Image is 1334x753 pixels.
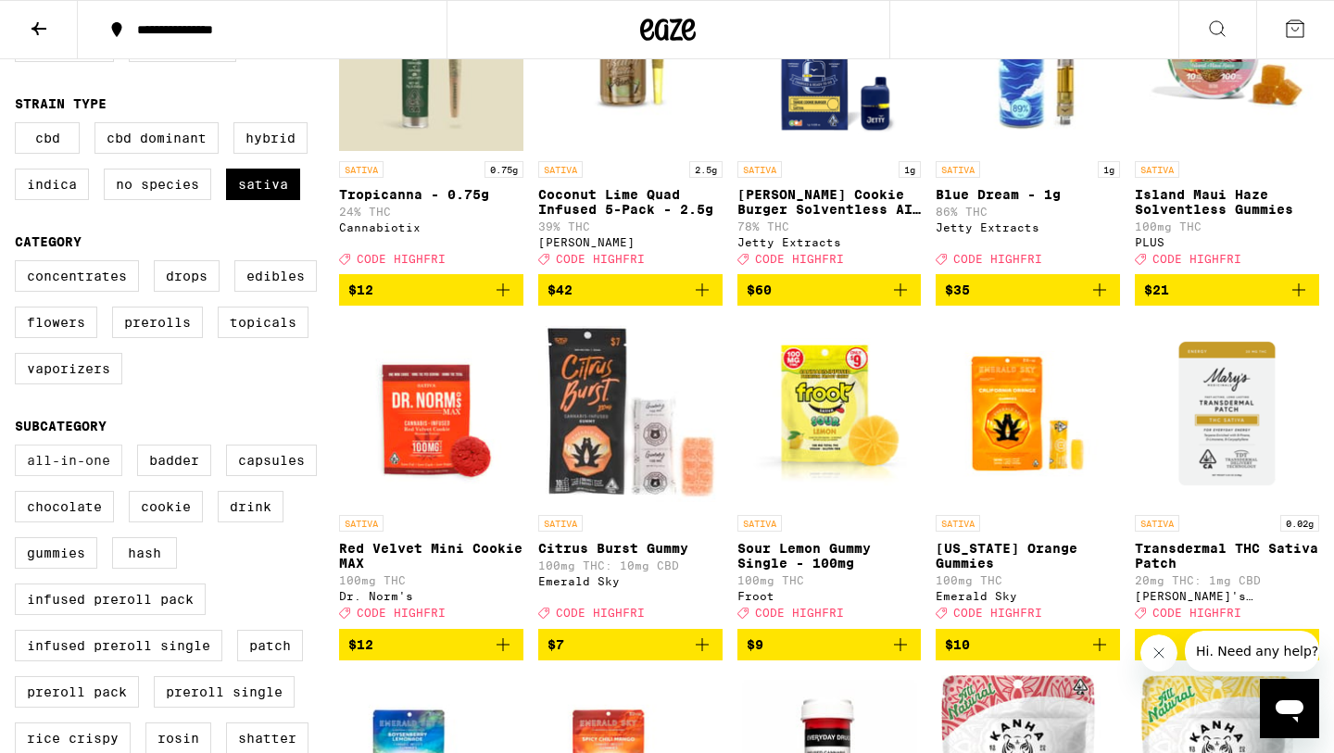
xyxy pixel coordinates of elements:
label: CBD Dominant [94,122,219,154]
label: Drops [154,260,220,292]
div: PLUS [1135,236,1319,248]
img: Froot - Sour Lemon Gummy Single - 100mg [737,320,922,506]
span: CODE HIGHFRI [1152,253,1241,265]
legend: Subcategory [15,419,107,433]
div: Emerald Sky [538,575,723,587]
label: Indica [15,169,89,200]
a: Open page for Sour Lemon Gummy Single - 100mg from Froot [737,320,922,628]
span: CODE HIGHFRI [1152,608,1241,620]
p: Coconut Lime Quad Infused 5-Pack - 2.5g [538,187,723,217]
p: 100mg THC [1135,220,1319,232]
span: CODE HIGHFRI [556,608,645,620]
button: Add to bag [339,274,523,306]
iframe: Message from company [1185,631,1319,671]
div: [PERSON_NAME]'s Medicinals [1135,590,1319,602]
p: 1g [899,161,921,178]
p: SATIVA [339,515,384,532]
span: $35 [945,282,970,297]
p: 100mg THC: 10mg CBD [538,559,723,571]
label: Preroll Single [154,676,295,708]
span: $42 [547,282,573,297]
p: Island Maui Haze Solventless Gummies [1135,187,1319,217]
p: SATIVA [936,161,980,178]
div: Dr. Norm's [339,590,523,602]
label: Infused Preroll Pack [15,584,206,615]
p: [PERSON_NAME] Cookie Burger Solventless AIO - 1g [737,187,922,217]
p: [US_STATE] Orange Gummies [936,541,1120,571]
label: Vaporizers [15,353,122,384]
div: Froot [737,590,922,602]
label: Hash [112,537,177,569]
label: Sativa [226,169,300,200]
p: 2.5g [689,161,723,178]
span: $10 [945,637,970,652]
iframe: Button to launch messaging window [1260,679,1319,738]
p: 1g [1098,161,1120,178]
label: Hybrid [233,122,308,154]
p: SATIVA [1135,515,1179,532]
button: Add to bag [1135,274,1319,306]
p: Tropicanna - 0.75g [339,187,523,202]
label: Gummies [15,537,97,569]
a: Open page for California Orange Gummies from Emerald Sky [936,320,1120,628]
span: $9 [747,637,763,652]
span: $12 [348,637,373,652]
label: Cookie [129,491,203,522]
p: 24% THC [339,206,523,218]
label: Capsules [226,445,317,476]
label: Drink [218,491,283,522]
div: Emerald Sky [936,590,1120,602]
label: Badder [137,445,211,476]
button: Add to bag [936,629,1120,660]
p: 78% THC [737,220,922,232]
p: SATIVA [1135,161,1179,178]
button: Add to bag [538,629,723,660]
span: CODE HIGHFRI [556,253,645,265]
p: SATIVA [339,161,384,178]
div: Jetty Extracts [936,221,1120,233]
p: SATIVA [936,515,980,532]
iframe: Close message [1140,634,1177,671]
p: SATIVA [737,161,782,178]
span: CODE HIGHFRI [357,608,446,620]
a: Open page for Red Velvet Mini Cookie MAX from Dr. Norm's [339,320,523,628]
label: Chocolate [15,491,114,522]
div: [PERSON_NAME] [538,236,723,248]
button: Add to bag [737,274,922,306]
label: No Species [104,169,211,200]
p: SATIVA [538,515,583,532]
span: CODE HIGHFRI [357,253,446,265]
img: Emerald Sky - Citrus Burst Gummy [538,320,723,506]
span: $12 [348,282,373,297]
button: Add to bag [936,274,1120,306]
button: Add to bag [339,629,523,660]
img: Mary's Medicinals - Transdermal THC Sativa Patch [1135,320,1319,506]
img: Emerald Sky - California Orange Gummies [936,320,1120,506]
p: 0.75g [485,161,523,178]
label: Prerolls [112,307,203,338]
label: Patch [237,630,303,661]
button: Add to bag [538,274,723,306]
span: CODE HIGHFRI [953,253,1042,265]
span: CODE HIGHFRI [755,608,844,620]
p: SATIVA [737,515,782,532]
label: Infused Preroll Single [15,630,222,661]
span: CODE HIGHFRI [755,253,844,265]
div: Cannabiotix [339,221,523,233]
p: 86% THC [936,206,1120,218]
p: Sour Lemon Gummy Single - 100mg [737,541,922,571]
p: SATIVA [538,161,583,178]
span: CODE HIGHFRI [953,608,1042,620]
p: Transdermal THC Sativa Patch [1135,541,1319,571]
p: 20mg THC: 1mg CBD [1135,574,1319,586]
label: Preroll Pack [15,676,139,708]
button: Add to bag [1135,629,1319,660]
label: All-In-One [15,445,122,476]
span: $60 [747,282,772,297]
span: $21 [1144,282,1169,297]
label: Concentrates [15,260,139,292]
label: Flowers [15,307,97,338]
legend: Strain Type [15,96,107,111]
legend: Category [15,234,82,249]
